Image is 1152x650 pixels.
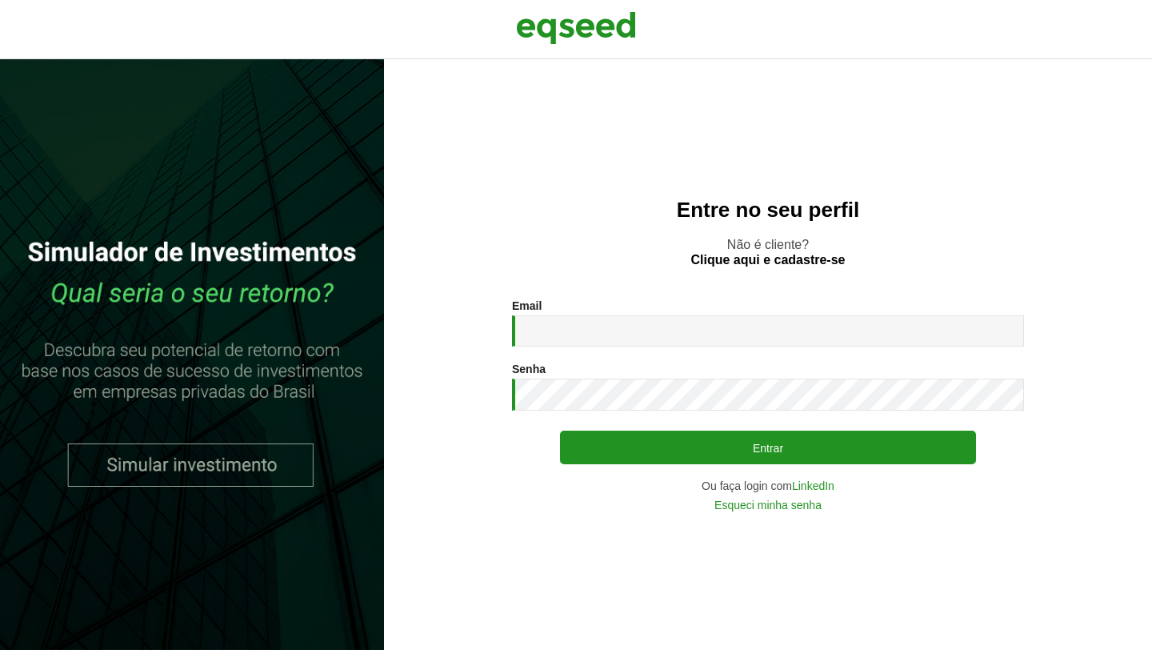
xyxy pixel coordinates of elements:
[714,500,822,511] a: Esqueci minha senha
[512,300,542,311] label: Email
[512,363,546,375] label: Senha
[416,199,1120,222] h2: Entre no seu perfil
[792,480,834,492] a: LinkedIn
[691,254,846,267] a: Clique aqui e cadastre-se
[512,480,1024,492] div: Ou faça login com
[416,237,1120,267] p: Não é cliente?
[560,431,976,464] button: Entrar
[516,8,636,48] img: EqSeed Logo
